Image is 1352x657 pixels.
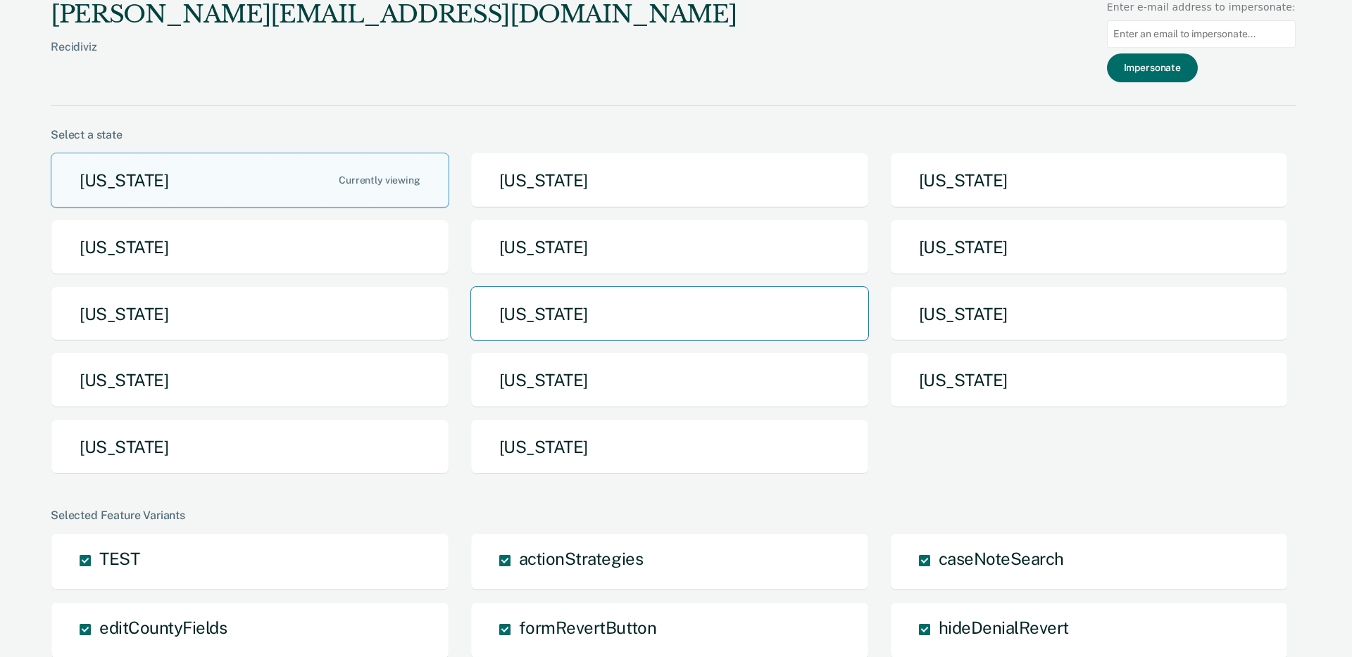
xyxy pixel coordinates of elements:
[890,352,1289,408] button: [US_STATE]
[51,40,737,76] div: Recidiviz
[890,219,1289,275] button: [US_STATE]
[470,153,869,208] button: [US_STATE]
[939,618,1069,637] span: hideDenialRevert
[890,286,1289,342] button: [US_STATE]
[470,352,869,408] button: [US_STATE]
[51,419,449,475] button: [US_STATE]
[519,549,643,568] span: actionStrategies
[51,153,449,208] button: [US_STATE]
[51,352,449,408] button: [US_STATE]
[1107,53,1198,82] button: Impersonate
[890,153,1289,208] button: [US_STATE]
[51,286,449,342] button: [US_STATE]
[51,509,1296,522] div: Selected Feature Variants
[470,219,869,275] button: [US_STATE]
[939,549,1064,568] span: caseNoteSearch
[470,286,869,342] button: [US_STATE]
[51,219,449,275] button: [US_STATE]
[1107,20,1296,48] input: Enter an email to impersonate...
[99,618,227,637] span: editCountyFields
[99,549,139,568] span: TEST
[519,618,656,637] span: formRevertButton
[470,419,869,475] button: [US_STATE]
[51,128,1296,141] div: Select a state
